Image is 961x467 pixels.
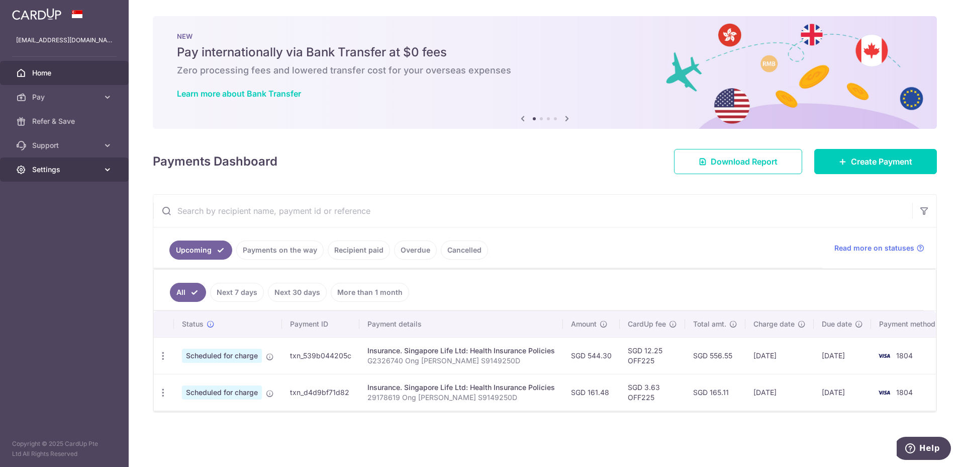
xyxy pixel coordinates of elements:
[177,64,913,76] h6: Zero processing fees and lowered transfer cost for your overseas expenses
[711,155,778,168] span: Download Report
[182,349,262,363] span: Scheduled for charge
[628,319,666,329] span: CardUp fee
[236,241,324,260] a: Payments on the way
[896,388,913,397] span: 1804
[268,283,327,302] a: Next 30 days
[394,241,437,260] a: Overdue
[571,319,597,329] span: Amount
[834,243,914,253] span: Read more on statuses
[210,283,264,302] a: Next 7 days
[177,89,301,99] a: Learn more about Bank Transfer
[282,311,359,337] th: Payment ID
[814,337,871,374] td: [DATE]
[674,149,802,174] a: Download Report
[753,319,795,329] span: Charge date
[620,374,685,411] td: SGD 3.63 OFF225
[153,152,277,171] h4: Payments Dashboard
[563,337,620,374] td: SGD 544.30
[331,283,409,302] a: More than 1 month
[32,92,99,102] span: Pay
[745,374,814,411] td: [DATE]
[32,68,99,78] span: Home
[874,386,894,399] img: Bank Card
[367,382,555,393] div: Insurance. Singapore Life Ltd: Health Insurance Policies
[32,140,99,150] span: Support
[871,311,947,337] th: Payment method
[153,16,937,129] img: Bank transfer banner
[693,319,726,329] span: Total amt.
[367,393,555,403] p: 29178619 Ong [PERSON_NAME] S9149250D
[32,116,99,126] span: Refer & Save
[620,337,685,374] td: SGD 12.25 OFF225
[685,374,745,411] td: SGD 165.11
[745,337,814,374] td: [DATE]
[874,350,894,362] img: Bank Card
[814,149,937,174] a: Create Payment
[177,32,913,40] p: NEW
[182,319,204,329] span: Status
[851,155,912,168] span: Create Payment
[359,311,563,337] th: Payment details
[822,319,852,329] span: Due date
[563,374,620,411] td: SGD 161.48
[32,165,99,175] span: Settings
[367,356,555,366] p: G2326740 Ong [PERSON_NAME] S9149250D
[170,283,206,302] a: All
[282,374,359,411] td: txn_d4d9bf71d82
[169,241,232,260] a: Upcoming
[153,195,912,227] input: Search by recipient name, payment id or reference
[282,337,359,374] td: txn_539b044205c
[685,337,745,374] td: SGD 556.55
[16,35,113,45] p: [EMAIL_ADDRESS][DOMAIN_NAME]
[897,437,951,462] iframe: Opens a widget where you can find more information
[896,351,913,360] span: 1804
[177,44,913,60] h5: Pay internationally via Bank Transfer at $0 fees
[12,8,61,20] img: CardUp
[441,241,488,260] a: Cancelled
[814,374,871,411] td: [DATE]
[328,241,390,260] a: Recipient paid
[182,385,262,400] span: Scheduled for charge
[834,243,924,253] a: Read more on statuses
[367,346,555,356] div: Insurance. Singapore Life Ltd: Health Insurance Policies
